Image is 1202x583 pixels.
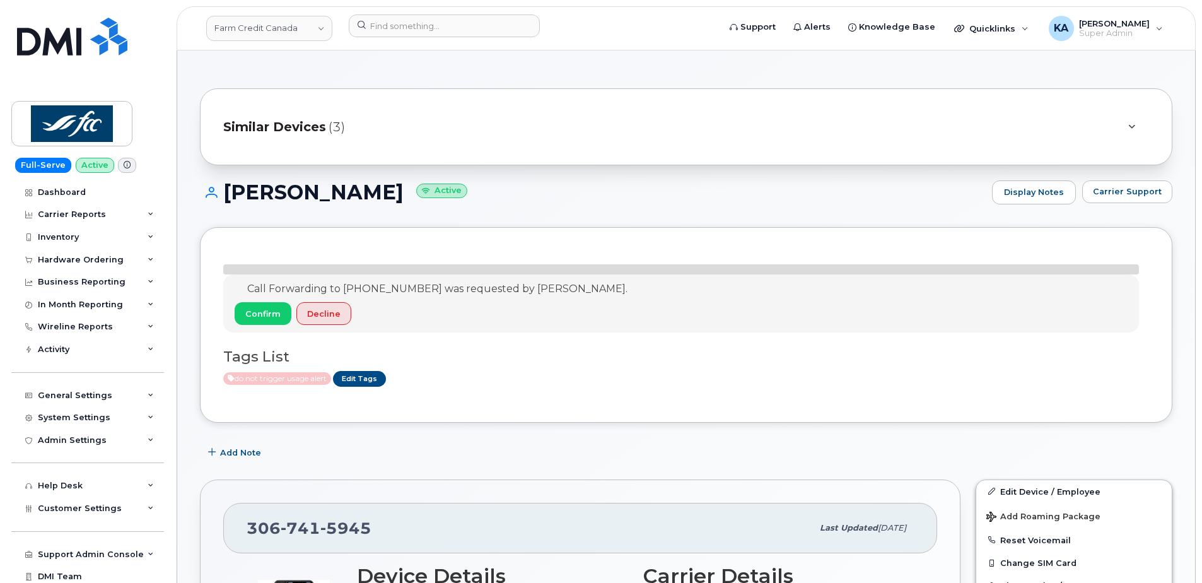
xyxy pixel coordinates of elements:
[223,349,1149,365] h3: Tags List
[1082,180,1172,203] button: Carrier Support
[976,503,1172,529] button: Add Roaming Package
[329,118,345,136] span: (3)
[992,180,1076,204] a: Display Notes
[296,302,351,325] button: Decline
[307,308,341,320] span: Decline
[223,372,331,385] span: Active
[320,519,371,538] span: 5945
[976,529,1172,551] button: Reset Voicemail
[416,184,467,198] small: Active
[247,519,371,538] span: 306
[878,523,906,533] span: [DATE]
[986,512,1100,524] span: Add Roaming Package
[220,447,261,459] span: Add Note
[1093,185,1162,197] span: Carrier Support
[333,371,386,387] a: Edit Tags
[976,551,1172,574] button: Change SIM Card
[820,523,878,533] span: Last updated
[976,480,1172,503] a: Edit Device / Employee
[223,118,326,136] span: Similar Devices
[235,302,291,325] button: Confirm
[281,519,320,538] span: 741
[200,442,272,464] button: Add Note
[247,283,627,295] span: Call Forwarding to [PHONE_NUMBER] was requested by [PERSON_NAME].
[245,308,281,320] span: Confirm
[200,181,986,203] h1: [PERSON_NAME]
